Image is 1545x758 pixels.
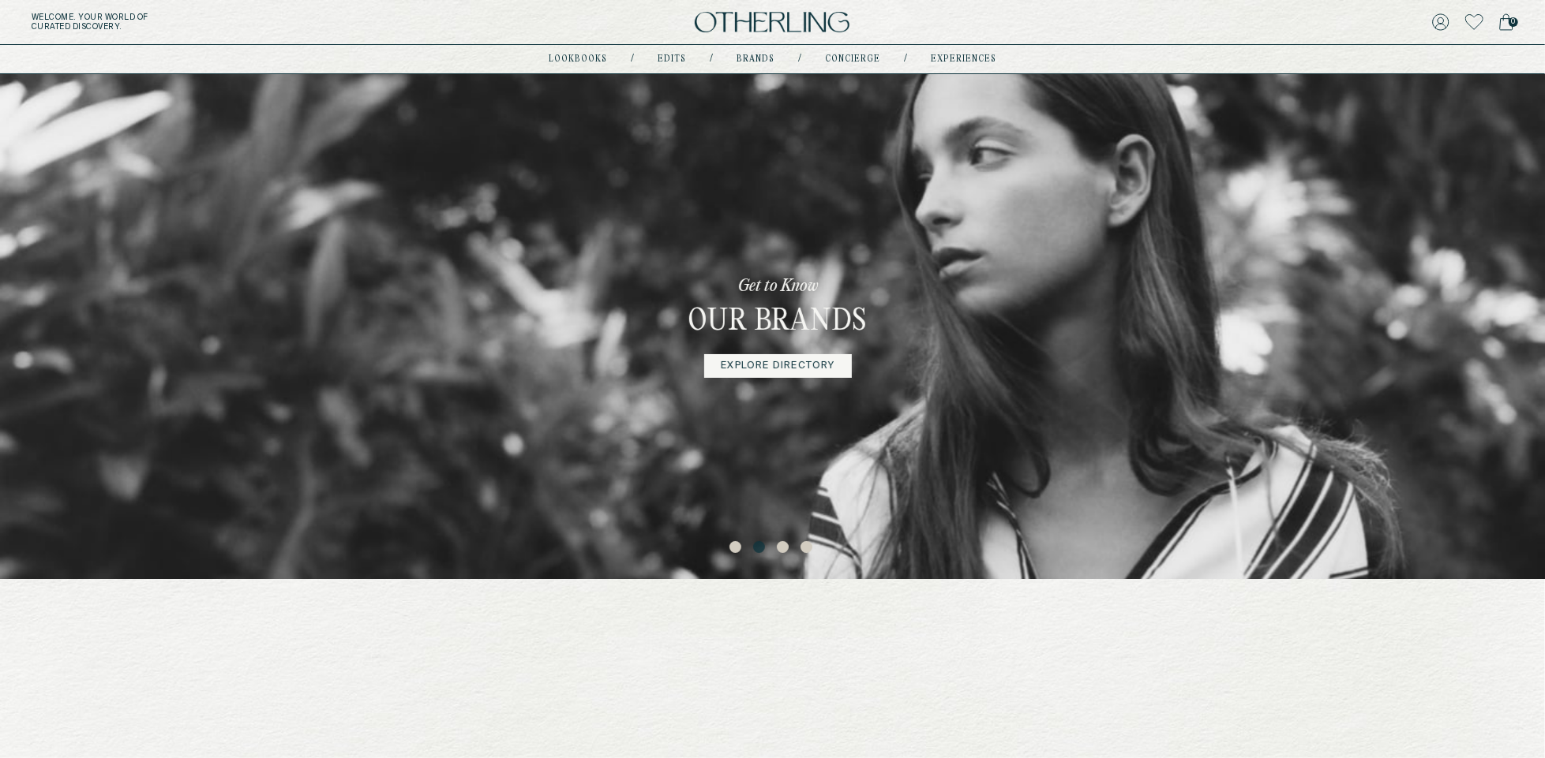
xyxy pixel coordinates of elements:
div: / [904,53,907,65]
a: 0 [1499,11,1513,33]
a: Explore Directory [704,354,851,378]
a: lookbooks [549,55,607,63]
a: Brands [737,55,774,63]
p: Get to Know [738,275,818,297]
img: logo [695,12,849,33]
a: concierge [825,55,880,63]
button: 2 [753,541,769,557]
button: 3 [777,541,793,557]
a: Edits [658,55,686,63]
h3: Our Brands [688,304,868,342]
button: 1 [729,541,745,557]
button: 4 [801,541,816,557]
div: / [798,53,801,65]
div: / [631,53,634,65]
div: / [710,53,713,65]
a: experiences [931,55,996,63]
span: 0 [1509,17,1518,27]
h5: Welcome . Your world of curated discovery. [32,13,476,32]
